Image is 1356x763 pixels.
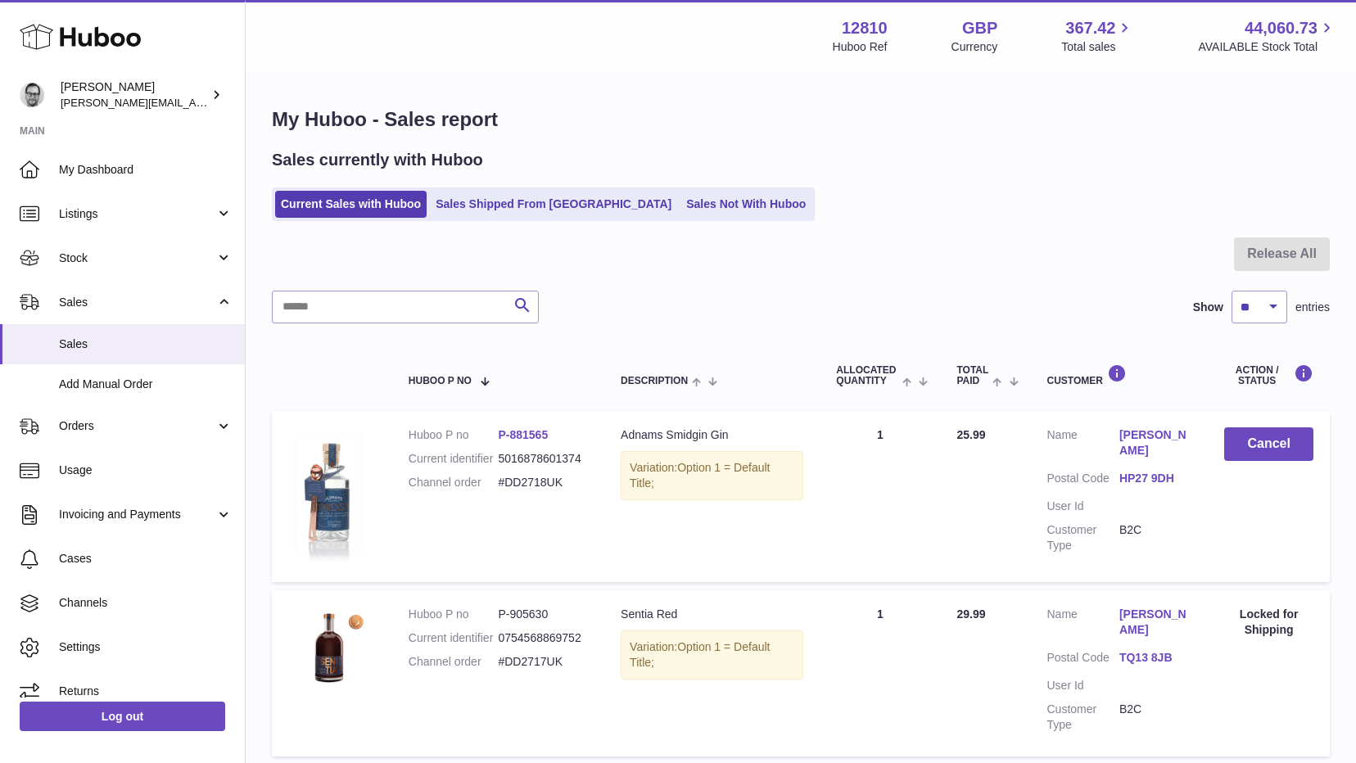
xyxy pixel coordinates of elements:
[956,607,985,621] span: 29.99
[59,551,233,567] span: Cases
[272,149,483,171] h2: Sales currently with Huboo
[833,39,888,55] div: Huboo Ref
[956,428,985,441] span: 25.99
[59,377,233,392] span: Add Manual Order
[59,336,233,352] span: Sales
[951,39,998,55] div: Currency
[1119,607,1191,638] a: [PERSON_NAME]
[59,251,215,266] span: Stock
[630,640,770,669] span: Option 1 = Default Title;
[272,106,1330,133] h1: My Huboo - Sales report
[430,191,677,218] a: Sales Shipped From [GEOGRAPHIC_DATA]
[1047,678,1119,693] dt: User Id
[1198,17,1336,55] a: 44,060.73 AVAILABLE Stock Total
[1061,17,1134,55] a: 367.42 Total sales
[1061,39,1134,55] span: Total sales
[962,17,997,39] strong: GBP
[59,295,215,310] span: Sales
[59,418,215,434] span: Orders
[956,365,988,386] span: Total paid
[621,376,688,386] span: Description
[1047,499,1119,514] dt: User Id
[1119,522,1191,553] dd: B2C
[61,79,208,111] div: [PERSON_NAME]
[680,191,811,218] a: Sales Not With Huboo
[1119,702,1191,733] dd: B2C
[409,427,499,443] dt: Huboo P no
[1065,17,1115,39] span: 367.42
[59,206,215,222] span: Listings
[1047,522,1119,553] dt: Customer Type
[842,17,888,39] strong: 12810
[59,639,233,655] span: Settings
[20,702,225,731] a: Log out
[1047,607,1119,642] dt: Name
[630,461,770,490] span: Option 1 = Default Title;
[409,607,499,622] dt: Huboo P no
[498,654,588,670] dd: #DD2717UK
[1245,17,1318,39] span: 44,060.73
[1047,364,1192,386] div: Customer
[20,83,44,107] img: alex@digidistiller.com
[409,630,499,646] dt: Current identifier
[59,595,233,611] span: Channels
[498,607,588,622] dd: P-905630
[1047,471,1119,490] dt: Postal Code
[1047,427,1119,463] dt: Name
[1224,427,1313,461] button: Cancel
[59,684,233,699] span: Returns
[1224,607,1313,638] div: Locked for Shipping
[820,411,940,582] td: 1
[498,428,548,441] a: P-881565
[61,96,328,109] span: [PERSON_NAME][EMAIL_ADDRESS][DOMAIN_NAME]
[621,451,803,500] div: Variation:
[288,607,370,689] img: 128101700493044.jpeg
[59,507,215,522] span: Invoicing and Payments
[621,630,803,679] div: Variation:
[1047,702,1119,733] dt: Customer Type
[836,365,898,386] span: ALLOCATED Quantity
[1295,300,1330,315] span: entries
[1198,39,1336,55] span: AVAILABLE Stock Total
[275,191,427,218] a: Current Sales with Huboo
[1224,364,1313,386] div: Action / Status
[621,607,803,622] div: Sentia Red
[820,590,940,756] td: 1
[409,376,472,386] span: Huboo P no
[1193,300,1223,315] label: Show
[498,630,588,646] dd: 0754568869752
[1119,427,1191,458] a: [PERSON_NAME]
[1119,471,1191,486] a: HP27 9DH
[498,475,588,490] dd: #DD2718UK
[409,654,499,670] dt: Channel order
[59,162,233,178] span: My Dashboard
[59,463,233,478] span: Usage
[1047,650,1119,670] dt: Postal Code
[621,427,803,443] div: Adnams Smidgin Gin
[409,475,499,490] dt: Channel order
[498,451,588,467] dd: 5016878601374
[1119,650,1191,666] a: TQ13 8JB
[409,451,499,467] dt: Current identifier
[288,427,370,562] img: 128101699609521.jpg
